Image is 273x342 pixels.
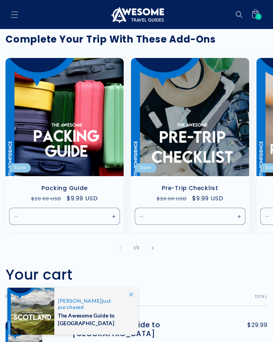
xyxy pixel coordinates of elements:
button: Slide right [145,240,161,256]
a: Pre-Trip Checklist [138,185,242,192]
span: 1 [134,245,135,251]
span: / [135,245,137,251]
input: Quantity for Default Title [53,208,77,225]
input: Quantity for Default Title [178,208,202,225]
img: Awesome Travel Guides [109,6,164,23]
th: Product [6,295,26,306]
span: 3 [137,245,139,251]
span: The Awesome Guide to [GEOGRAPHIC_DATA] [58,310,130,327]
span: just purchased [58,298,130,310]
strong: Complete Your Trip With These Add-Ons [6,33,216,46]
a: Awesome Travel Guides [106,3,167,26]
span: $29.99 [247,321,267,330]
span: 1 [258,14,259,20]
summary: Menu [7,7,23,23]
summary: Search [231,7,247,23]
h1: Your cart [6,266,73,284]
span: [PERSON_NAME] [58,298,102,304]
button: Slide left [112,240,128,256]
a: Packing Guide [13,185,116,192]
th: Total [255,295,268,306]
a: The Awesome Guide to [GEOGRAPHIC_DATA] [72,321,182,338]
